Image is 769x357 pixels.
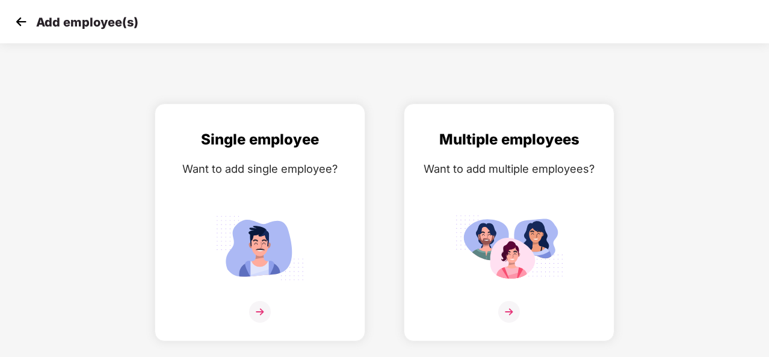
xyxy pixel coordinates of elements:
[206,210,314,285] img: svg+xml;base64,PHN2ZyB4bWxucz0iaHR0cDovL3d3dy53My5vcmcvMjAwMC9zdmciIGlkPSJTaW5nbGVfZW1wbG95ZWUiIH...
[249,301,271,323] img: svg+xml;base64,PHN2ZyB4bWxucz0iaHR0cDovL3d3dy53My5vcmcvMjAwMC9zdmciIHdpZHRoPSIzNiIgaGVpZ2h0PSIzNi...
[416,160,602,178] div: Want to add multiple employees?
[12,13,30,31] img: svg+xml;base64,PHN2ZyB4bWxucz0iaHR0cDovL3d3dy53My5vcmcvMjAwMC9zdmciIHdpZHRoPSIzMCIgaGVpZ2h0PSIzMC...
[167,160,353,178] div: Want to add single employee?
[36,15,138,29] p: Add employee(s)
[455,210,563,285] img: svg+xml;base64,PHN2ZyB4bWxucz0iaHR0cDovL3d3dy53My5vcmcvMjAwMC9zdmciIGlkPSJNdWx0aXBsZV9lbXBsb3llZS...
[167,128,353,151] div: Single employee
[416,128,602,151] div: Multiple employees
[498,301,520,323] img: svg+xml;base64,PHN2ZyB4bWxucz0iaHR0cDovL3d3dy53My5vcmcvMjAwMC9zdmciIHdpZHRoPSIzNiIgaGVpZ2h0PSIzNi...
